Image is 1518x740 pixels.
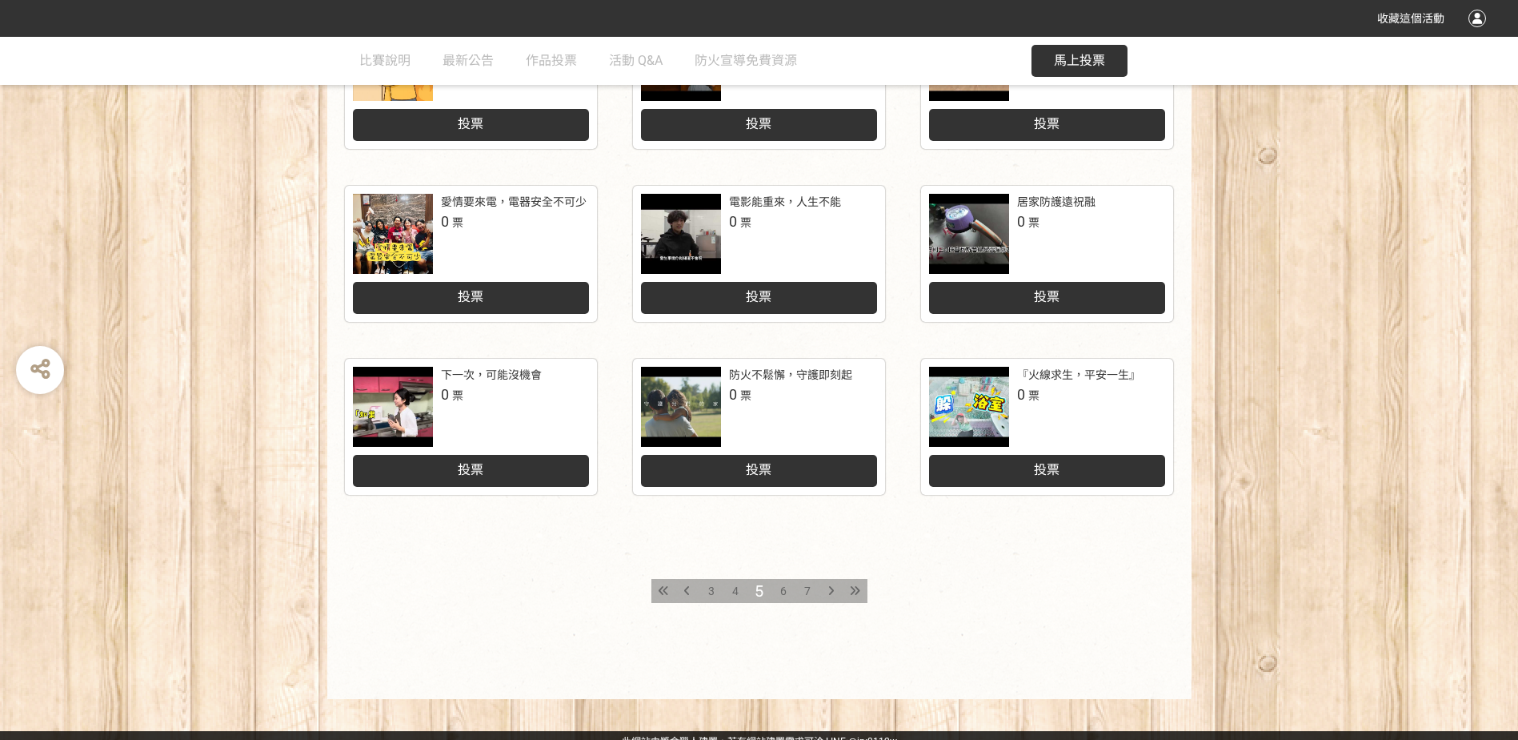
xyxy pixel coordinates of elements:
div: 居家防護遠祝融 [1017,194,1095,211]
span: 作品投票 [526,53,577,68]
span: 投票 [1034,116,1059,131]
span: 5 [755,581,763,601]
span: 票 [452,389,463,402]
span: 投票 [746,289,771,304]
div: 下一次，可能沒機會 [441,367,542,384]
a: 活動 Q&A [609,37,663,85]
div: 防火不鬆懈，守護即刻起 [729,367,852,384]
div: 愛情要來電，電器安全不可少 [441,194,587,211]
span: 7 [804,585,811,597]
span: 投票 [746,116,771,131]
span: 防火宣導免費資源 [695,53,797,68]
span: 投票 [458,462,483,477]
div: 電影能重來，人生不能 [729,194,841,211]
span: 收藏這個活動 [1377,12,1444,25]
a: 下一次，可能沒機會0票投票 [345,359,597,495]
a: 比賽說明 [359,37,411,85]
a: 電影能重來，人生不能0票投票 [633,186,885,322]
a: 防火宣導免費資源 [695,37,797,85]
span: 4 [732,585,739,597]
span: 6 [780,585,787,597]
span: 投票 [1034,289,1059,304]
span: 票 [1028,216,1039,229]
a: 作品投票 [526,37,577,85]
span: 最新公告 [443,53,494,68]
a: 防火不鬆懈，守護即刻起0票投票 [633,359,885,495]
span: 投票 [1034,462,1059,477]
span: 投票 [746,462,771,477]
span: 0 [1017,213,1025,230]
span: 票 [452,216,463,229]
button: 馬上投票 [1031,45,1127,77]
span: 活動 Q&A [609,53,663,68]
span: 0 [441,386,449,403]
a: 最新公告 [443,37,494,85]
span: 票 [740,216,751,229]
span: 0 [1017,386,1025,403]
a: 居家防護遠祝融0票投票 [921,186,1173,322]
span: 投票 [458,289,483,304]
span: 3 [708,585,715,597]
span: 馬上投票 [1054,53,1105,68]
div: 『火線求生，平安一生』 [1017,367,1140,384]
span: 票 [740,389,751,402]
span: 0 [729,213,737,230]
a: 『火線求生，平安一生』0票投票 [921,359,1173,495]
a: 愛情要來電，電器安全不可少0票投票 [345,186,597,322]
span: 0 [441,213,449,230]
span: 投票 [458,116,483,131]
span: 票 [1028,389,1039,402]
span: 比賽說明 [359,53,411,68]
span: 0 [729,386,737,403]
